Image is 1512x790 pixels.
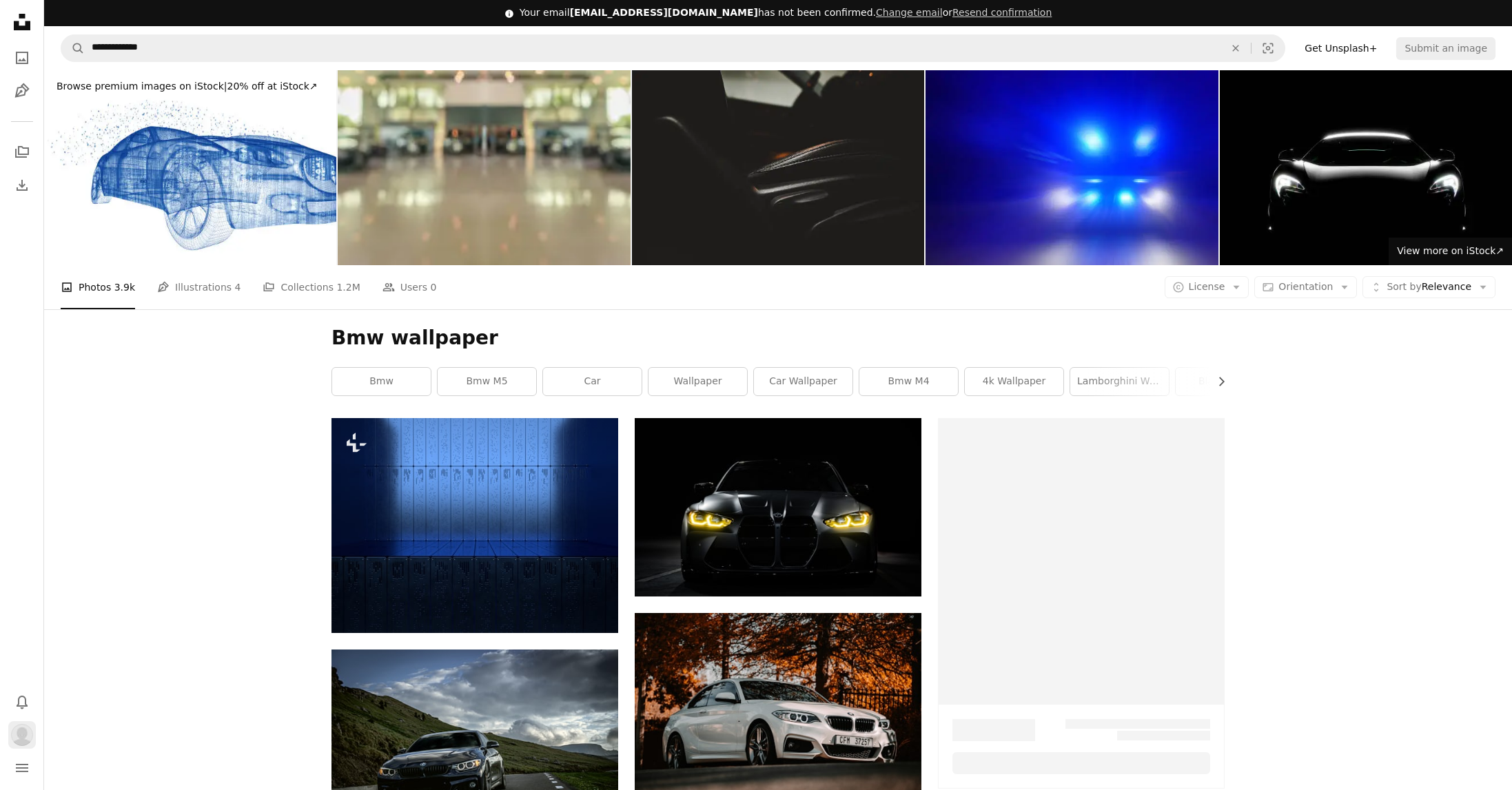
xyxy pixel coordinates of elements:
div: 20% off at iStock ↗ [52,79,322,95]
button: Orientation [1254,276,1357,298]
a: bmw m4 [859,368,958,395]
a: an empty room with a blue floor and a row of lockers [331,519,618,531]
span: 1.2M [336,280,360,295]
button: Resend confirmation [952,6,1052,20]
a: Change email [876,7,943,18]
a: 4k wallpaper [965,368,1063,395]
button: Sort byRelevance [1362,276,1495,298]
img: Avatar of user Delano simms [11,724,33,746]
span: Orientation [1278,281,1333,292]
a: Home — Unsplash [8,8,36,39]
span: 4 [235,280,241,295]
img: Silhouette of black sports car with headlights on black background, photorealistic 3d illustratio... [1220,70,1512,265]
a: View more on iStock↗ [1389,238,1512,265]
button: scroll list to the right [1209,368,1225,395]
span: Browse premium images on iStock | [57,81,227,92]
a: Download History [8,171,36,199]
span: View more on iStock ↗ [1397,245,1504,256]
a: lamborghini wallpaper [1070,368,1169,395]
a: white bmw m 3 coupe parked near brown trees during daytime [635,703,921,715]
img: an empty room with a blue floor and a row of lockers [331,418,618,633]
a: Get Unsplash+ [1296,37,1385,59]
img: Car detail close up. [632,70,924,265]
a: bmw m5 [438,368,536,395]
a: car wallpaper [754,368,852,395]
a: Browse premium images on iStock|20% off at iStock↗ [44,70,330,103]
img: Sports Car speeding in Urban highway [44,70,336,265]
a: black bmw [1176,368,1274,395]
span: 0 [430,280,436,295]
h1: Bmw wallpaper [331,326,1225,351]
button: Search Unsplash [61,35,85,61]
span: Relevance [1387,280,1471,294]
button: License [1165,276,1249,298]
button: Clear [1220,35,1251,61]
img: Motion blurred police car at night [926,70,1218,265]
a: Photos [8,44,36,72]
a: Users 0 [382,265,437,309]
button: Profile [8,721,36,749]
a: wallpaper [648,368,747,395]
button: Visual search [1252,35,1285,61]
a: Collections [8,138,36,166]
img: The front of a black sports car in the dark [635,418,921,597]
form: Find visuals sitewide [61,34,1285,62]
span: –– ––– ––– –– ––– – ––– ––– –––– – – –– ––– – – ––– –– –– –––– –– [1065,719,1210,740]
a: Collections 1.2M [263,265,360,309]
span: License [1189,281,1225,292]
img: new cars in showroom interior blurred abstract background [338,70,630,265]
button: Submit an image [1396,37,1495,59]
a: bmw [332,368,431,395]
button: Notifications [8,688,36,716]
span: [EMAIL_ADDRESS][DOMAIN_NAME] [570,7,758,18]
a: black mercedes benz c class on road during daytime [331,738,618,751]
a: Illustrations 4 [157,265,241,309]
div: Your email has not been confirmed. [520,6,1052,20]
span: or [876,7,1052,18]
a: Illustrations [8,77,36,105]
button: Menu [8,754,36,782]
span: Sort by [1387,281,1421,292]
a: car [543,368,642,395]
a: The front of a black sports car in the dark [635,501,921,513]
